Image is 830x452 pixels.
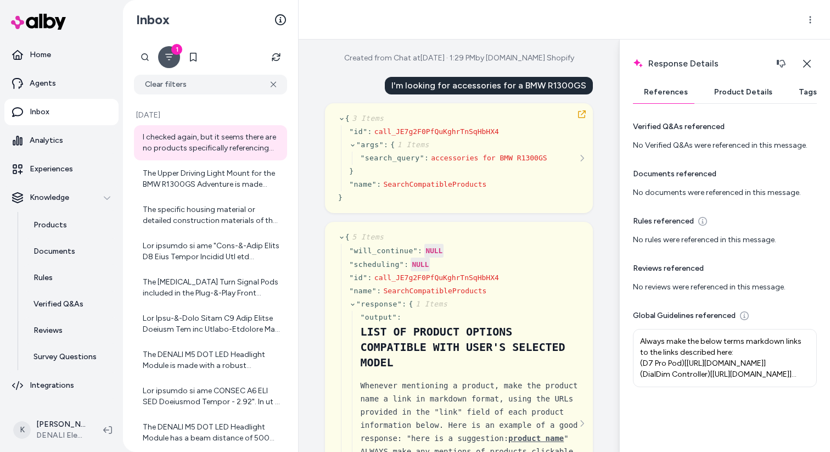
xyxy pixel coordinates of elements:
[344,53,574,64] div: Created from Chat at [DATE] · 1:29 PM by [DOMAIN_NAME] Shopify
[633,235,817,245] div: No rules were referenced in this message.
[143,168,281,190] div: The Upper Driving Light Mount for the BMW R1300GS Adventure is made from beefy powder-coated stee...
[171,44,182,55] div: 1
[633,169,716,180] p: Documents referenced
[633,140,817,151] div: No Verified Q&As were referenced in this message.
[30,164,73,175] p: Experiences
[349,127,367,136] span: " id "
[30,380,74,391] p: Integrations
[424,153,429,164] div: :
[134,270,287,305] a: The [MEDICAL_DATA] Turn Signal Pods included in the Plug-&-Play Front [MEDICAL_DATA] Turn Signal ...
[338,193,343,202] span: }
[383,287,486,295] span: SearchCompatibleProducts
[418,245,422,256] div: :
[377,179,381,190] div: :
[575,152,588,165] button: See more
[633,53,792,75] h2: Response Details
[265,46,287,68] button: Refresh
[374,127,499,136] span: call_JE7g2F0PfQuKghrTnSqHbHX4
[508,434,564,443] span: product name
[33,299,83,310] p: Verified Q&As
[703,81,783,103] button: Product Details
[360,313,397,321] span: " output "
[384,139,388,150] div: :
[134,234,287,269] a: Lor ipsumdo si ame "Cons-&-Adip Elits D8 Eius Tempor Incidid Utl etd Magnaa-Enimadmi Ven Quisnos ...
[134,125,287,160] a: I checked again, but it seems there are no products specifically referencing the BMW R1300GS mode...
[633,121,725,132] p: Verified Q&As referenced
[633,81,699,103] button: References
[390,141,429,149] span: {
[368,272,372,283] div: :
[4,99,119,125] a: Inbox
[633,310,736,321] p: Global Guidelines referenced
[349,180,377,188] span: " name "
[633,187,817,198] div: No documents were referenced in this message.
[143,313,281,335] div: Lor Ipsu-&-Dolo Sitam C9 Adip Elitse Doeiusm Tem inc Utlabo-Etdolore Mag Aliquae 3485 admini (Ven...
[23,212,119,238] a: Products
[349,274,367,282] span: " id "
[23,317,119,344] a: Reviews
[7,412,94,448] button: K[PERSON_NAME]DENALI Electronics
[345,114,384,122] span: {
[23,238,119,265] a: Documents
[143,422,281,444] div: The DENALI M5 DOT LED Headlight Module has a beam distance of 500 feet on high beam and 525 feet ...
[349,287,377,295] span: " name "
[404,259,408,270] div: :
[11,14,66,30] img: alby Logo
[377,286,381,297] div: :
[30,49,51,60] p: Home
[33,325,63,336] p: Reviews
[4,372,119,399] a: Integrations
[356,141,384,149] span: " args "
[134,343,287,378] a: The DENALI M5 DOT LED Headlight Module is made with a robust aluminum housing. This material prov...
[134,161,287,197] a: The Upper Driving Light Mount for the BMW R1300GS Adventure is made from beefy powder-coated stee...
[633,282,817,293] div: No reviews were referenced in this message.
[30,107,49,118] p: Inbox
[158,46,180,68] button: Filter
[4,185,119,211] button: Knowledge
[409,300,448,308] span: {
[349,247,418,255] span: " will_continue "
[13,421,31,439] span: K
[134,379,287,414] a: Lor ipsumdo si ame CONSEC A6 ELI SED Doeiusmod Tempor - 2.92". In ut l etdolo magn-ali-enim admin...
[143,241,281,263] div: Lor ipsumdo si ame "Cons-&-Adip Elits D8 Eius Tempor Incidid Utl etd Magnaa-Enimadmi Ven Quisnos ...
[788,81,828,103] button: Tags
[360,324,580,370] h2: LIST OF PRODUCT OPTIONS COMPATIBLE WITH USER'S SELECTED MODEL
[349,167,354,175] span: }
[350,114,384,122] span: 3 Items
[143,132,281,154] div: I checked again, but it seems there are no products specifically referencing the BMW R1300GS mode...
[134,110,287,121] p: [DATE]
[413,300,447,308] span: 1 Items
[345,233,384,241] span: {
[33,220,67,231] p: Products
[33,351,97,362] p: Survey Questions
[23,265,119,291] a: Rules
[640,336,810,380] p: Always make the below terms markdown links to the links described here: (D7 Pro Pod)[[URL][DOMAIN...
[360,154,424,162] span: " search_query "
[36,419,86,430] p: [PERSON_NAME]
[4,42,119,68] a: Home
[134,198,287,233] a: The specific housing material or detailed construction materials of the "Plug-&-Play Front [MEDIC...
[356,300,402,308] span: " response "
[30,192,69,203] p: Knowledge
[134,306,287,342] a: Lor Ipsu-&-Dolo Sitam C9 Adip Elitse Doeiusm Tem inc Utlabo-Etdolore Mag Aliquae 3485 admini (Ven...
[397,312,401,323] div: :
[424,244,444,258] div: NULL
[349,260,404,269] span: " scheduling "
[633,263,704,274] p: Reviews referenced
[134,415,287,450] a: The DENALI M5 DOT LED Headlight Module has a beam distance of 500 feet on high beam and 525 feet ...
[4,70,119,97] a: Agents
[374,274,499,282] span: call_JE7g2F0PfQuKghrTnSqHbHX4
[575,417,588,430] button: See more
[431,154,547,162] span: accessories for BMW R1300GS
[134,75,287,94] button: Clear filters
[395,141,429,149] span: 1 Items
[633,216,694,227] p: Rules referenced
[33,246,75,257] p: Documents
[143,204,281,226] div: The specific housing material or detailed construction materials of the "Plug-&-Play Front [MEDIC...
[383,180,486,188] span: SearchCompatibleProducts
[36,430,86,441] span: DENALI Electronics
[402,299,406,310] div: :
[350,233,384,241] span: 5 Items
[30,78,56,89] p: Agents
[23,344,119,370] a: Survey Questions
